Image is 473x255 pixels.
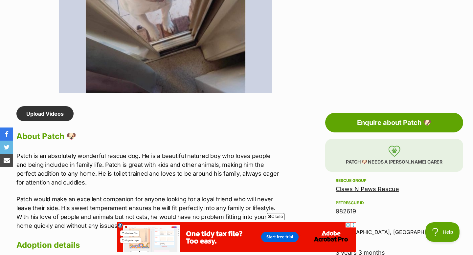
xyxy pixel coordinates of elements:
iframe: Advertisement [117,222,356,252]
div: PetRescue ID [336,200,453,206]
p: Patch would make an excellent companion for anyone looking for a loyal friend who will never leav... [16,195,282,230]
div: Rescue group [336,178,453,183]
div: 982619 [336,207,453,216]
img: foster-care-31f2a1ccfb079a48fc4dc6d2a002ce68c6d2b76c7ccb9e0da61f6cd5abbf869a.svg [388,146,400,157]
p: Patch 🐶 needs a [PERSON_NAME] carer [325,139,463,172]
h2: Adoption details [16,238,282,252]
div: Age [336,242,453,247]
div: Location [336,223,453,228]
h2: About Patch 🐶 [16,129,282,144]
div: [GEOGRAPHIC_DATA], [GEOGRAPHIC_DATA] [336,221,453,235]
a: Enquire about Patch 🐶 [325,113,463,132]
a: Claws N Paws Rescue [336,186,399,192]
iframe: Help Scout Beacon - Open [425,222,460,242]
a: Upload Videos [16,106,74,121]
span: Close [267,213,284,220]
p: Patch is an absolutely wonderful rescue dog. He is a beautiful natured boy who loves people and b... [16,151,282,187]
